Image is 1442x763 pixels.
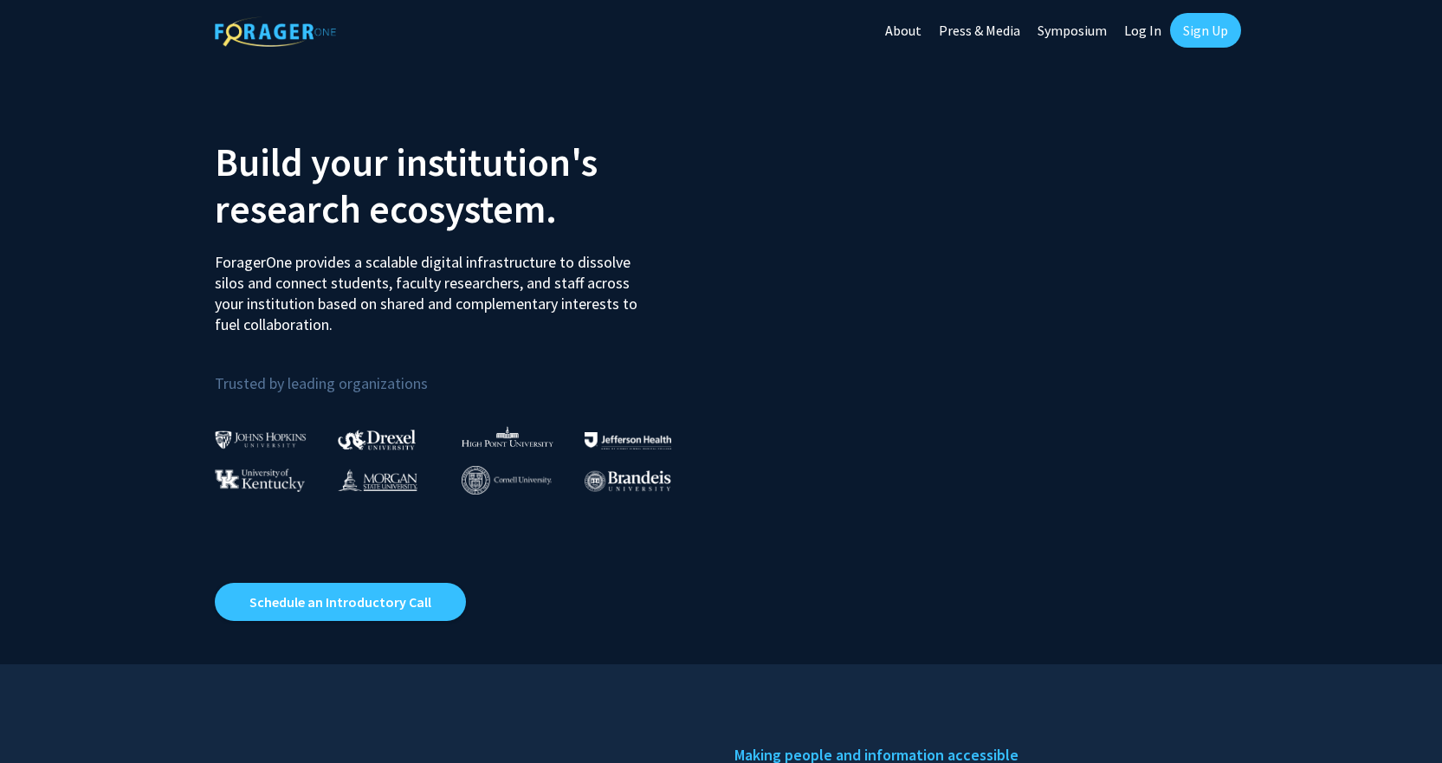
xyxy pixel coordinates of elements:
h2: Build your institution's research ecosystem. [215,139,708,232]
img: Brandeis University [585,470,671,492]
img: ForagerOne Logo [215,16,336,47]
img: Johns Hopkins University [215,430,307,449]
p: ForagerOne provides a scalable digital infrastructure to dissolve silos and connect students, fac... [215,239,650,335]
p: Trusted by leading organizations [215,349,708,397]
a: Sign Up [1170,13,1241,48]
img: Cornell University [462,466,552,495]
img: Morgan State University [338,469,417,491]
img: High Point University [462,426,553,447]
img: Drexel University [338,430,416,449]
img: Thomas Jefferson University [585,432,671,449]
img: University of Kentucky [215,469,305,492]
a: Opens in a new tab [215,583,466,621]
